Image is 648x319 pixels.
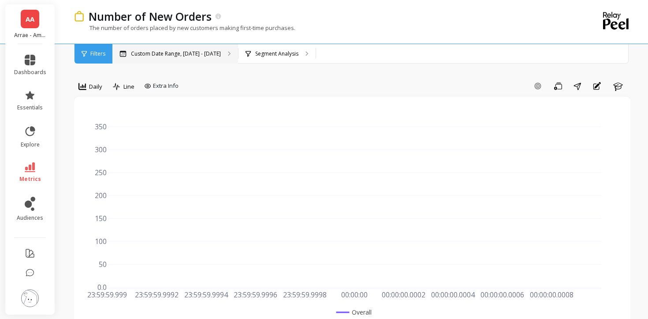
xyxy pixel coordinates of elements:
[74,24,295,32] p: The number of orders placed by new customers making first-time purchases.
[26,14,34,24] span: AA
[21,141,40,148] span: explore
[153,82,179,90] span: Extra Info
[89,83,102,91] span: Daily
[90,50,105,57] span: Filters
[14,32,46,39] p: Arrae - Amazon
[21,289,39,307] img: profile picture
[17,214,43,221] span: audiences
[19,176,41,183] span: metrics
[131,50,221,57] p: Custom Date Range, [DATE] - [DATE]
[14,69,46,76] span: dashboards
[17,104,43,111] span: essentials
[89,9,212,24] p: Number of New Orders
[123,83,134,91] span: Line
[255,50,298,57] p: Segment Analysis
[74,11,84,22] img: header icon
